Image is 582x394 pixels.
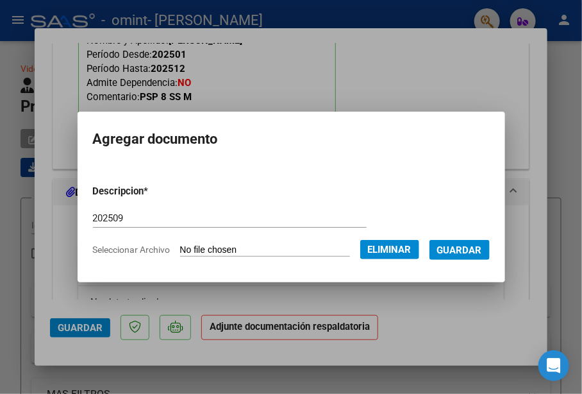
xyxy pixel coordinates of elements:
[437,244,482,256] span: Guardar
[93,184,212,199] p: Descripcion
[93,127,490,151] h2: Agregar documento
[93,244,170,255] span: Seleccionar Archivo
[538,350,569,381] div: Open Intercom Messenger
[360,240,419,259] button: Eliminar
[429,240,490,260] button: Guardar
[368,244,412,255] span: Eliminar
